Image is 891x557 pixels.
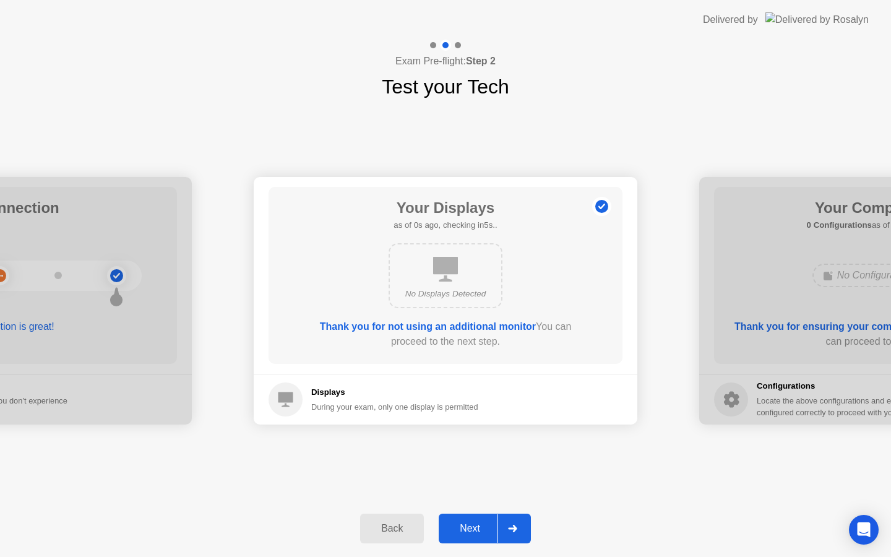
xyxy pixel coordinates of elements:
[360,514,424,543] button: Back
[311,401,478,413] div: During your exam, only one display is permitted
[439,514,531,543] button: Next
[466,56,496,66] b: Step 2
[364,523,420,534] div: Back
[394,197,497,219] h1: Your Displays
[311,386,478,399] h5: Displays
[395,54,496,69] h4: Exam Pre-flight:
[400,288,491,300] div: No Displays Detected
[442,523,497,534] div: Next
[394,219,497,231] h5: as of 0s ago, checking in5s..
[703,12,758,27] div: Delivered by
[382,72,509,101] h1: Test your Tech
[304,319,587,349] div: You can proceed to the next step.
[849,515,879,545] div: Open Intercom Messenger
[765,12,869,27] img: Delivered by Rosalyn
[320,321,536,332] b: Thank you for not using an additional monitor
